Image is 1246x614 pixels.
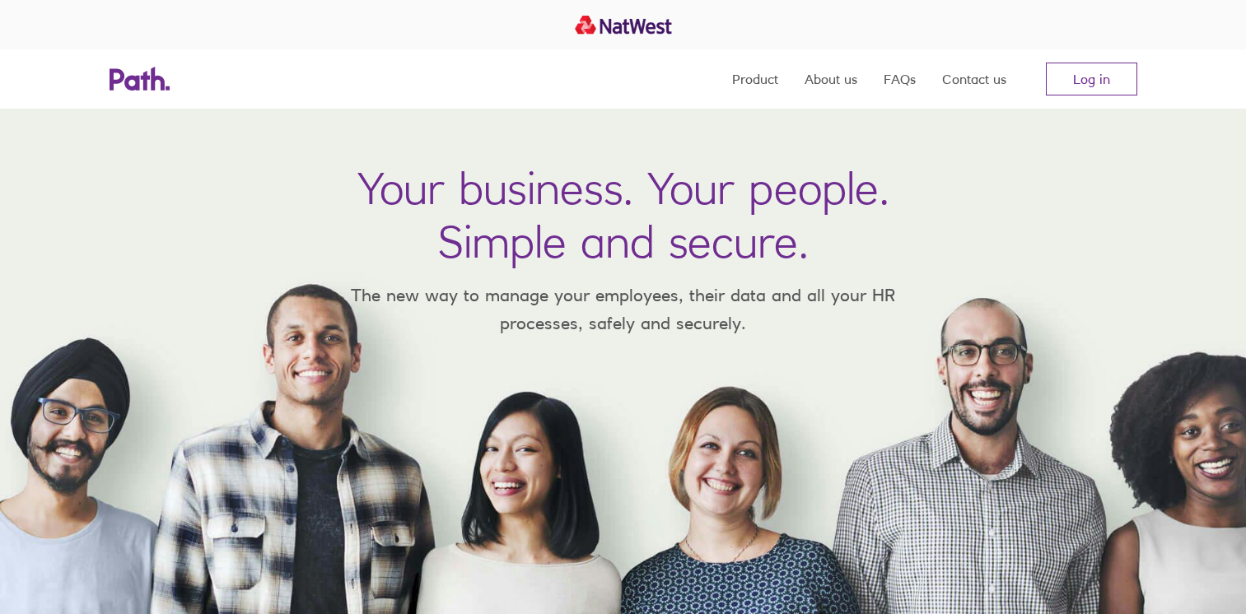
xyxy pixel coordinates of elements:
[732,49,778,109] a: Product
[1046,63,1137,95] a: Log in
[884,49,916,109] a: FAQs
[357,161,889,268] h1: Your business. Your people. Simple and secure.
[805,49,857,109] a: About us
[942,49,1006,109] a: Contact us
[327,281,920,337] p: The new way to manage your employees, their data and all your HR processes, safely and securely.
